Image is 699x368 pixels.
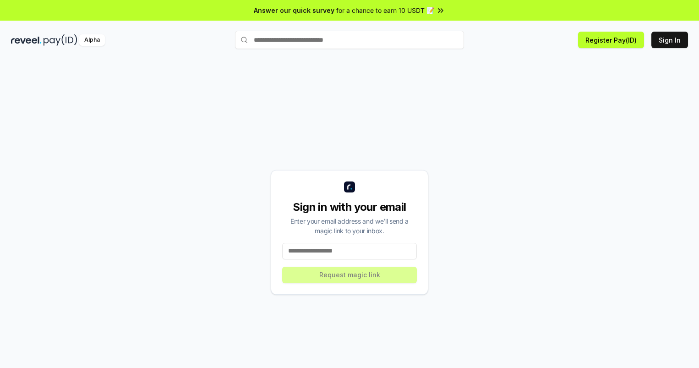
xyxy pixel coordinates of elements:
span: for a chance to earn 10 USDT 📝 [336,5,434,15]
div: Alpha [79,34,105,46]
img: reveel_dark [11,34,42,46]
div: Sign in with your email [282,200,417,214]
img: logo_small [344,181,355,192]
button: Sign In [651,32,688,48]
img: pay_id [44,34,77,46]
button: Register Pay(ID) [578,32,644,48]
span: Answer our quick survey [254,5,334,15]
div: Enter your email address and we’ll send a magic link to your inbox. [282,216,417,236]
